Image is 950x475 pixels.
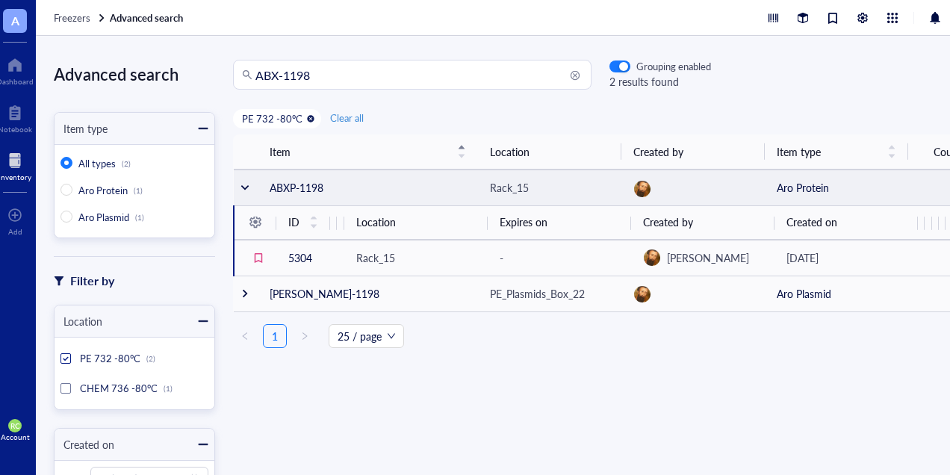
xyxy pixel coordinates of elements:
div: Rack_15 [490,179,529,196]
span: CHEM 736 -80°C [80,381,158,395]
div: (2) [122,159,131,168]
div: Item type [55,120,108,137]
span: A [11,11,19,30]
span: 25 / page [338,325,395,347]
div: Rack_15 [356,249,395,266]
li: 1 [263,324,287,348]
th: Volume [330,205,337,240]
th: BioReg Lot ID [932,205,939,240]
th: Location [478,134,621,170]
span: RC [10,421,20,430]
th: Item type [765,134,908,170]
li: Previous Page [233,324,257,348]
div: (1) [164,384,173,393]
span: Aro Plasmid [78,210,129,224]
th: Expires on [488,205,631,240]
div: PE 732 -80°C [242,112,302,125]
div: Advanced search [54,60,215,88]
div: [DATE] [786,249,906,266]
td: CD206-H1_A59T [925,240,931,276]
td: Aro Plasmid [765,276,908,311]
div: (1) [135,213,144,222]
td: {} [918,240,925,276]
button: right [293,324,317,348]
img: 92be2d46-9bf5-4a00-a52c-ace1721a4f07.jpeg [634,286,651,302]
td: 8195 [932,240,939,276]
th: Concentration [337,205,344,240]
td: 3.5mg [330,240,337,276]
span: ID [288,214,300,230]
span: Aro Protein [78,183,128,197]
div: Location [55,313,102,329]
button: Clear all [327,109,367,127]
span: All types [78,156,116,170]
td: 1.77mg/mL [337,240,344,276]
div: (2) [146,354,155,363]
a: Advanced search [110,11,186,25]
div: Created on [55,436,114,453]
th: Created on [774,205,918,240]
th: Aliases [925,205,931,240]
th: Created by [621,134,765,170]
span: Item [270,143,448,160]
th: Location [344,205,488,240]
td: 5304 [276,240,330,276]
img: 92be2d46-9bf5-4a00-a52c-ace1721a4f07.jpeg [634,181,651,197]
div: Page Size [329,324,404,348]
div: Add [8,227,22,236]
th: ID [276,205,330,240]
td: Aro Protein [765,170,908,205]
a: Freezers [54,11,107,25]
div: Account [1,432,30,441]
span: right [300,332,309,341]
th: Buffer [939,205,946,240]
a: 1 [264,325,286,347]
div: - [500,249,619,266]
th: Item [258,134,478,170]
span: Clear all [330,111,364,125]
td: [PERSON_NAME]-1198 [258,276,478,311]
span: Freezers [54,10,90,25]
span: PE 732 -80°C [80,351,140,365]
div: (1) [134,186,143,195]
img: 92be2d46-9bf5-4a00-a52c-ace1721a4f07.jpeg [644,249,660,266]
span: Item type [777,143,878,160]
div: Filter by [70,271,114,291]
button: left [233,324,257,348]
span: left [240,332,249,341]
div: PE_Plasmids_Box_22 [490,285,585,302]
th: Created by [631,205,774,240]
td: ABXP-1198 [258,170,478,205]
th: Notes [918,205,925,240]
li: Next Page [293,324,317,348]
div: Grouping enabled [636,60,711,73]
span: [PERSON_NAME] [667,250,749,265]
div: 2 results found [609,73,711,90]
td: 25mM HEPES, 150mM sodium chloride [939,240,946,276]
